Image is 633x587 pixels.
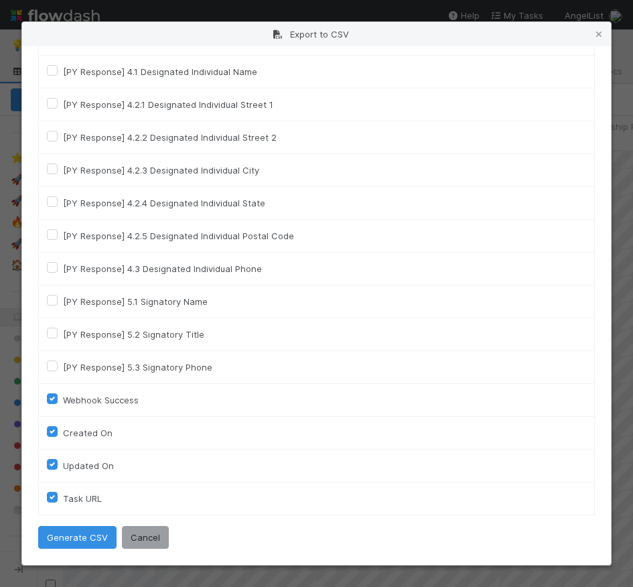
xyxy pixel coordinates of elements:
[63,195,265,211] label: [PY Response] 4.2.4 Designated Individual State
[63,64,257,80] label: [PY Response] 4.1 Designated Individual Name
[63,425,113,441] label: Created On
[63,261,262,277] label: [PY Response] 4.3 Designated Individual Phone
[63,491,102,507] label: Task URL
[22,22,611,46] div: Export to CSV
[63,162,259,178] label: [PY Response] 4.2.3 Designated Individual City
[38,526,117,549] button: Generate CSV
[63,392,139,408] label: Webhook Success
[122,526,169,549] button: Cancel
[63,359,212,375] label: [PY Response] 5.3 Signatory Phone
[63,458,114,474] label: Updated On
[63,326,204,342] label: [PY Response] 5.2 Signatory Title
[63,129,277,145] label: [PY Response] 4.2.2 Designated Individual Street 2
[63,293,208,310] label: [PY Response] 5.1 Signatory Name
[63,228,294,244] label: [PY Response] 4.2.5 Designated Individual Postal Code
[63,96,273,113] label: [PY Response] 4.2.1 Designated Individual Street 1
